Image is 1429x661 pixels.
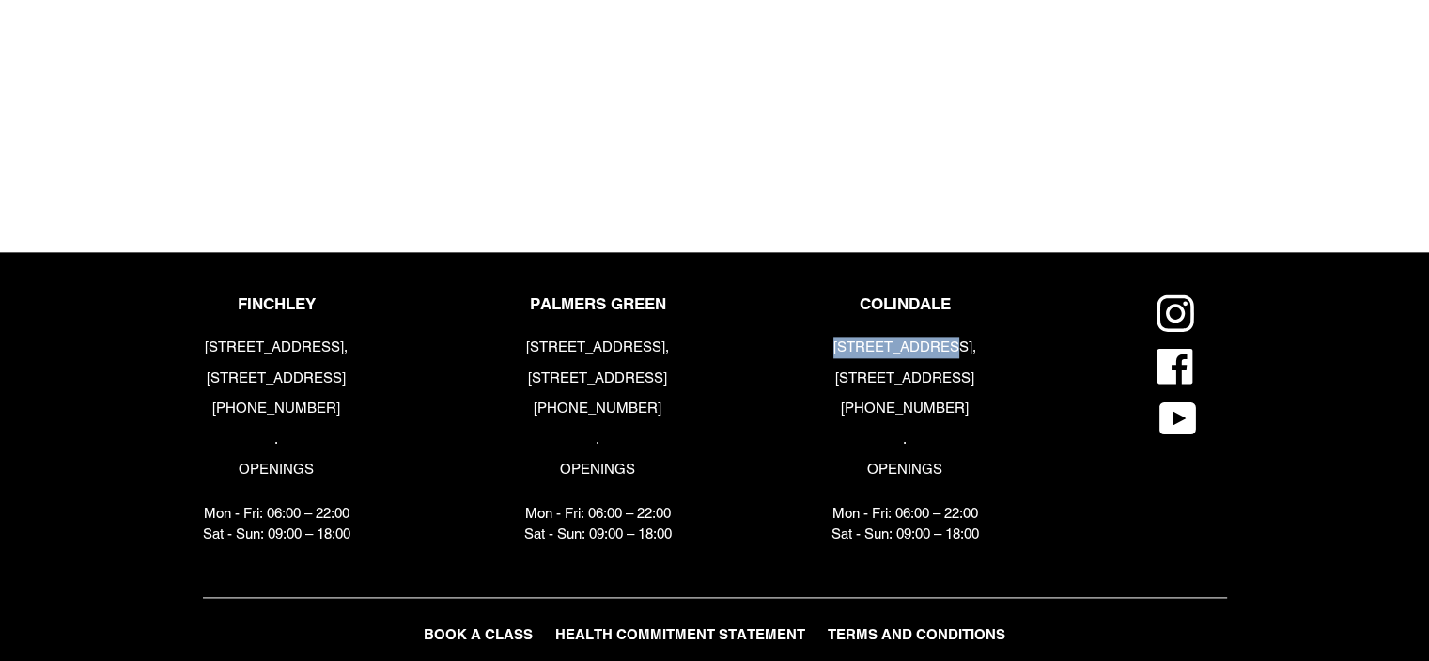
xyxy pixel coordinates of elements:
[424,626,533,642] span: BOOK A CLASS
[414,622,542,649] a: BOOK A CLASS
[831,337,979,358] p: [STREET_ADDRESS],
[524,503,672,545] p: Mon - Fri: 06:00 – 22:00 Sat - Sun: 09:00 – 18:00
[524,294,672,313] p: PALMERS GREEN
[831,459,979,480] p: OPENINGS
[818,622,1015,649] a: TERMS AND CONDITIONS
[828,626,1005,642] span: TERMS AND CONDITIONS
[831,398,979,419] p: [PHONE_NUMBER]
[831,503,979,545] p: Mon - Fri: 06:00 – 22:00 Sat - Sun: 09:00 – 18:00
[831,368,979,389] p: [STREET_ADDRESS]
[524,459,672,480] p: OPENINGS
[203,429,350,450] p: .
[546,622,815,649] a: HEALTH COMMITMENT STATEMENT
[203,337,350,358] p: [STREET_ADDRESS],
[555,626,805,642] span: HEALTH COMMITMENT STATEMENT
[524,368,672,389] p: [STREET_ADDRESS]
[203,294,350,313] p: FINCHLEY
[203,459,350,480] p: OPENINGS
[524,337,672,358] p: [STREET_ADDRESS],
[524,398,672,419] p: [PHONE_NUMBER]
[524,429,672,450] p: .
[203,398,350,419] p: [PHONE_NUMBER]
[203,368,350,389] p: [STREET_ADDRESS]
[203,503,350,545] p: Mon - Fri: 06:00 – 22:00 Sat - Sun: 09:00 – 18:00
[831,294,979,313] p: COLINDALE
[831,429,979,450] p: .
